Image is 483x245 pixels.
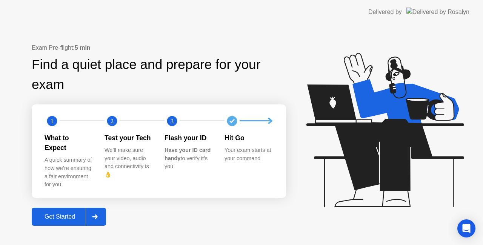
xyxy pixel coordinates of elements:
div: Find a quiet place and prepare for your exam [32,55,286,95]
img: Delivered by Rosalyn [406,8,469,16]
div: Your exam starts at your command [225,146,272,162]
div: Get Started [34,213,86,220]
div: to verify it’s you [165,146,212,171]
b: 5 min [75,44,91,51]
div: Delivered by [368,8,402,17]
div: What to Expect [45,133,92,153]
div: Test your Tech [105,133,152,143]
div: Hit Go [225,133,272,143]
b: Have your ID card handy [165,147,211,161]
div: Flash your ID [165,133,212,143]
text: 1 [51,117,54,124]
text: 3 [171,117,174,124]
text: 2 [111,117,114,124]
button: Get Started [32,208,106,226]
div: We’ll make sure your video, audio and connectivity is 👌 [105,146,152,179]
div: A quick summary of how we’re ensuring a fair environment for you [45,156,92,188]
div: Exam Pre-flight: [32,43,286,52]
div: Open Intercom Messenger [457,219,475,237]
